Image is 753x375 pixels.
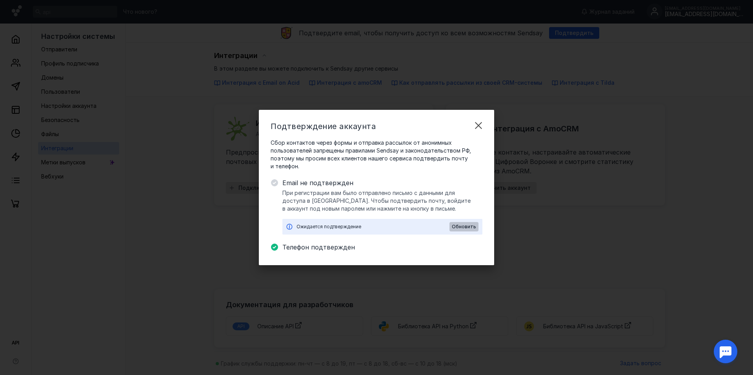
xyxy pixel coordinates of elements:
[296,223,449,231] div: Ожидается подтверждение
[449,222,478,231] button: Обновить
[452,224,476,229] span: Обновить
[271,139,482,170] span: Сбор контактов через формы и отправка рассылок от анонимных пользователей запрещены правилами Sen...
[282,178,482,187] span: Email не подтвержден
[282,242,482,252] span: Телефон подтвержден
[282,189,482,213] span: При регистрации вам было отправлено письмо с данными для доступа в [GEOGRAPHIC_DATA]. Чтобы подтв...
[271,122,376,131] span: Подтверждение аккаунта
